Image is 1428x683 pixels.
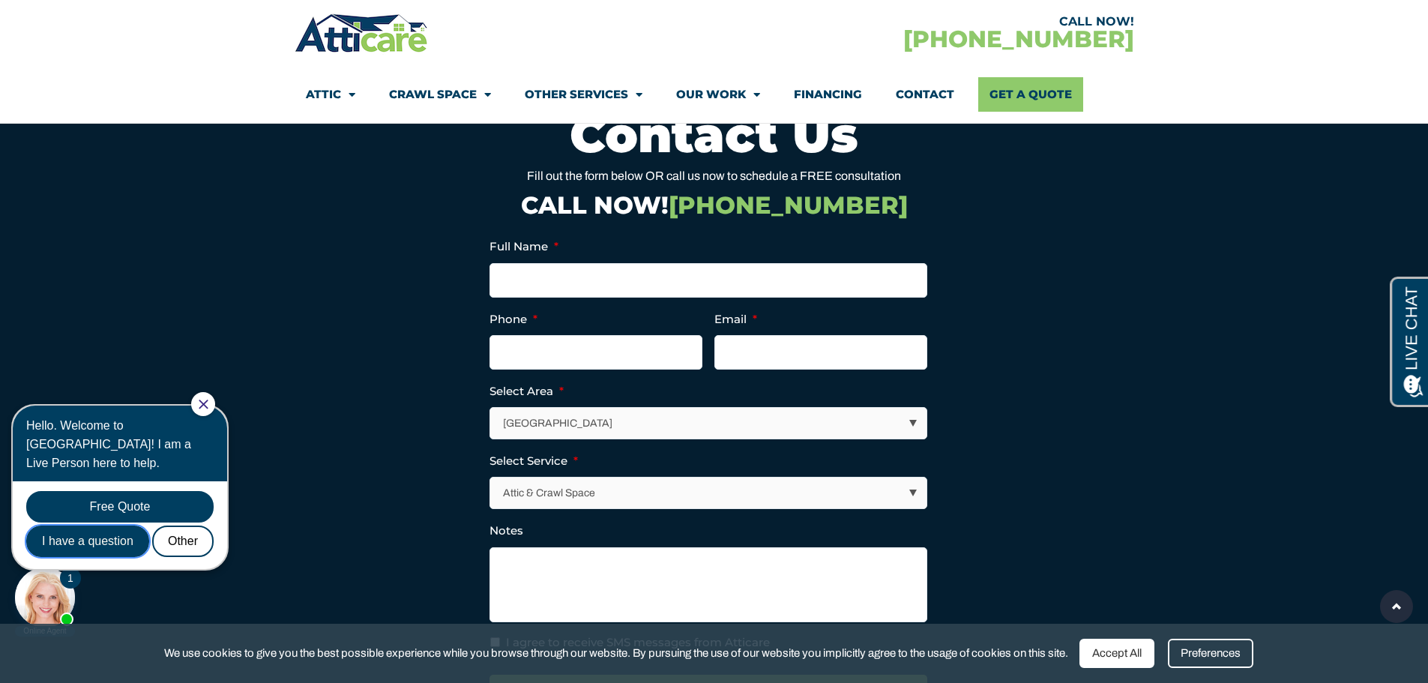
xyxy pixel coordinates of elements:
a: CALL NOW![PHONE_NUMBER] [521,190,908,220]
div: CALL NOW! [714,16,1134,28]
label: Select Service [489,454,578,469]
h2: Contact Us [302,110,1127,159]
iframe: Chat Invitation [7,391,247,638]
label: Email [714,312,757,327]
a: Contact [896,77,954,112]
a: Get A Quote [978,77,1083,112]
label: Select Area [489,384,564,399]
a: Financing [794,77,862,112]
label: Notes [489,523,523,538]
div: Preferences [1168,639,1253,668]
a: Other Services [525,77,642,112]
span: Opens a chat window [37,12,121,31]
div: Accept All [1079,639,1154,668]
span: [PHONE_NUMBER] [669,190,908,220]
a: Attic [306,77,355,112]
span: We use cookies to give you the best possible experience while you browse through our website. By ... [164,644,1068,663]
label: Full Name [489,239,558,254]
a: Our Work [676,77,760,112]
label: Phone [489,312,537,327]
nav: Menu [306,77,1123,112]
a: Crawl Space [389,77,491,112]
span: Fill out the form below OR call us now to schedule a FREE consultation [527,169,901,182]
